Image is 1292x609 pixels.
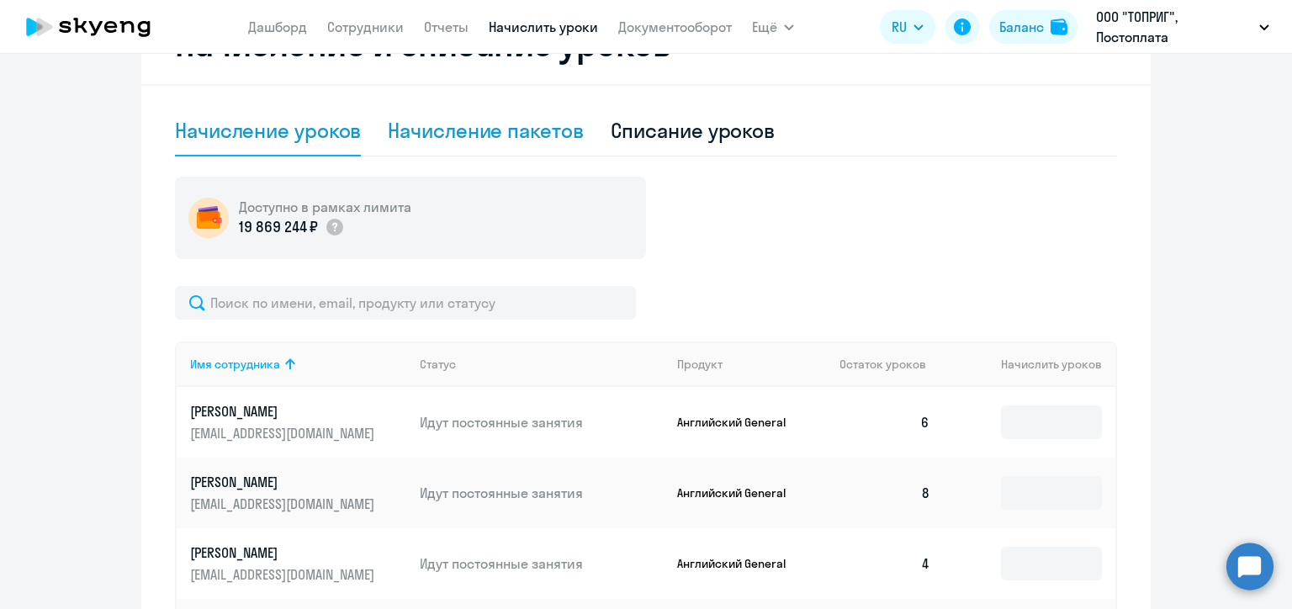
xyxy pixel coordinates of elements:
[1096,7,1252,47] p: ООО "ТОПРИГ", Постоплата
[190,357,280,372] div: Имя сотрудника
[839,357,944,372] div: Остаток уроков
[752,10,794,44] button: Ещё
[839,357,926,372] span: Остаток уроков
[489,19,598,35] a: Начислить уроки
[989,10,1078,44] button: Балансbalance
[190,565,379,584] p: [EMAIL_ADDRESS][DOMAIN_NAME]
[420,413,664,432] p: Идут постоянные занятия
[188,198,229,238] img: wallet-circle.png
[190,402,379,421] p: [PERSON_NAME]
[420,554,664,573] p: Идут постоянные занятия
[175,286,636,320] input: Поиск по имени, email, продукту или статусу
[190,543,379,562] p: [PERSON_NAME]
[388,117,583,144] div: Начисление пакетов
[190,473,406,513] a: [PERSON_NAME][EMAIL_ADDRESS][DOMAIN_NAME]
[677,556,803,571] p: Английский General
[239,198,411,216] h5: Доступно в рамках лимита
[611,117,776,144] div: Списание уроков
[826,528,944,599] td: 4
[175,24,1117,64] h2: Начисление и списание уроков
[420,357,456,372] div: Статус
[190,424,379,442] p: [EMAIL_ADDRESS][DOMAIN_NAME]
[190,495,379,513] p: [EMAIL_ADDRESS][DOMAIN_NAME]
[190,357,406,372] div: Имя сотрудника
[677,357,723,372] div: Продукт
[1051,19,1067,35] img: balance
[424,19,469,35] a: Отчеты
[190,543,406,584] a: [PERSON_NAME][EMAIL_ADDRESS][DOMAIN_NAME]
[999,17,1044,37] div: Баланс
[880,10,935,44] button: RU
[175,117,361,144] div: Начисление уроков
[892,17,907,37] span: RU
[944,342,1115,387] th: Начислить уроков
[327,19,404,35] a: Сотрудники
[752,17,777,37] span: Ещё
[248,19,307,35] a: Дашборд
[190,402,406,442] a: [PERSON_NAME][EMAIL_ADDRESS][DOMAIN_NAME]
[826,458,944,528] td: 8
[618,19,732,35] a: Документооборот
[239,216,318,238] p: 19 869 244 ₽
[420,484,664,502] p: Идут постоянные занятия
[826,387,944,458] td: 6
[1088,7,1278,47] button: ООО "ТОПРИГ", Постоплата
[677,485,803,500] p: Английский General
[677,357,827,372] div: Продукт
[420,357,664,372] div: Статус
[677,415,803,430] p: Английский General
[190,473,379,491] p: [PERSON_NAME]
